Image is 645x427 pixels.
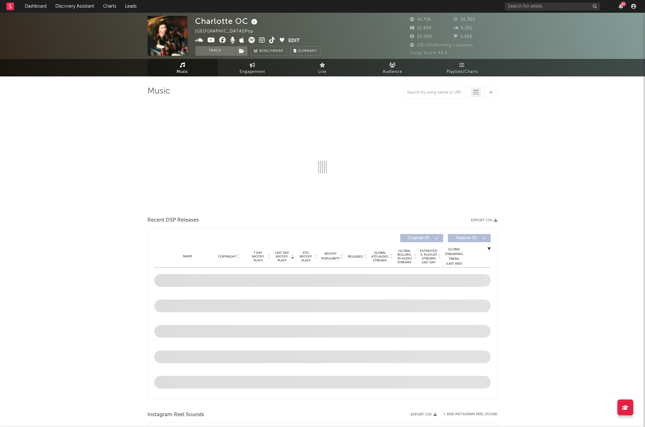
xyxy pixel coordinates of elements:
span: 41,716 [410,18,431,22]
button: Summary [291,46,321,56]
span: 5,305 [454,35,473,39]
div: Global Streaming Trend (Last 60D) [445,247,464,266]
span: Playlists/Charts [447,68,478,76]
button: Track [195,46,235,56]
button: Export CSV [471,218,498,222]
span: 6,251 [454,26,473,30]
button: Edit [289,37,300,45]
a: Live [288,59,358,76]
a: Engagement [218,59,288,76]
div: [GEOGRAPHIC_DATA] | Pop [195,28,261,35]
span: 16,385 [454,18,475,22]
div: 81 [621,2,626,6]
span: Spotify Popularity [321,252,340,261]
button: Originals(0) [400,234,443,242]
div: Name [167,254,209,259]
span: Global Rolling 7D Audio Streams [396,249,413,264]
span: Instagram Reel Sounds [148,411,205,419]
span: Features ( 0 ) [452,236,481,240]
button: Export CSV [411,413,437,417]
span: Last Day Spotify Plays [274,251,291,262]
span: Engagement [240,68,265,76]
div: + Add Instagram Reel Sound [437,413,498,416]
span: 230,061 Monthly Listeners [410,43,473,47]
span: Estimated % Playlist Streams Last Day [420,249,438,264]
button: Features(0) [448,234,491,242]
span: Music [177,68,188,76]
span: Recent DSP Releases [148,217,199,224]
span: ATD Spotify Plays [298,251,314,262]
button: + Add Instagram Reel Sound [444,413,498,416]
span: 52,000 [410,35,432,39]
div: Charlotte OC [195,16,259,26]
span: 21,400 [410,26,432,30]
span: Released [348,255,363,259]
input: Search by song name or URL [404,90,471,95]
a: Benchmark [251,46,287,56]
span: Live [319,68,327,76]
span: Audience [383,68,402,76]
span: Jump Score: 46.6 [410,51,448,55]
span: Global ATD Audio Streams [371,251,389,262]
span: Originals ( 0 ) [404,236,434,240]
span: Summary [298,49,317,53]
span: Benchmark [260,47,284,55]
span: Copyright [218,255,236,259]
span: 7 Day Spotify Plays [250,251,267,262]
a: Playlists/Charts [428,59,498,76]
a: Audience [358,59,428,76]
a: Music [148,59,218,76]
input: Search for artists [505,3,600,11]
button: 81 [619,4,623,9]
